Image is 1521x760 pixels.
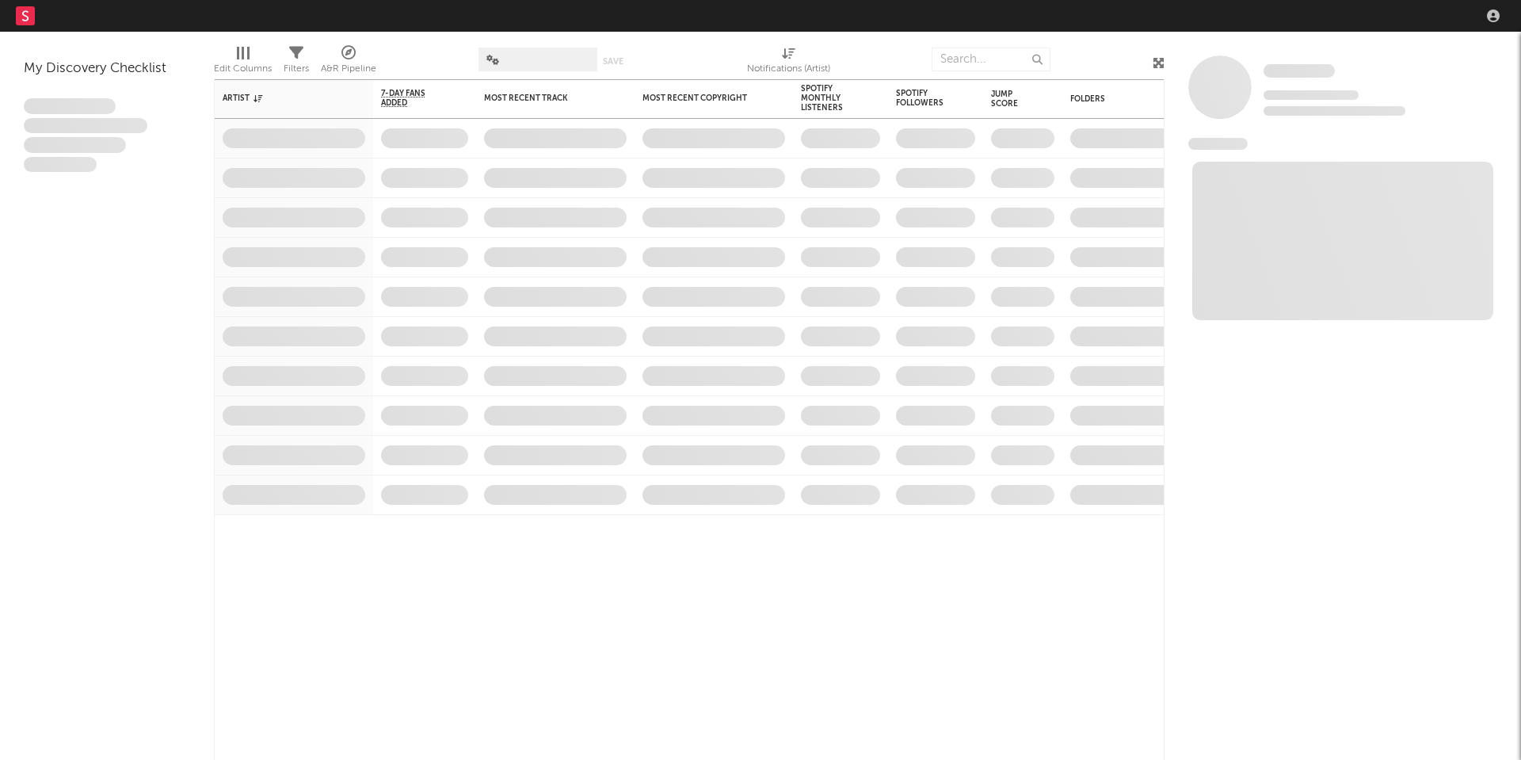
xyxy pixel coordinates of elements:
[1264,90,1359,100] span: Tracking Since: [DATE]
[932,48,1050,71] input: Search...
[603,57,623,66] button: Save
[321,59,376,78] div: A&R Pipeline
[747,40,830,86] div: Notifications (Artist)
[896,89,951,108] div: Spotify Followers
[381,89,444,108] span: 7-Day Fans Added
[1264,63,1335,79] a: Some Artist
[24,118,147,134] span: Integer aliquet in purus et
[284,40,309,86] div: Filters
[991,90,1031,109] div: Jump Score
[321,40,376,86] div: A&R Pipeline
[214,59,272,78] div: Edit Columns
[24,157,97,173] span: Aliquam viverra
[223,94,341,103] div: Artist
[24,137,126,153] span: Praesent ac interdum
[642,94,761,103] div: Most Recent Copyright
[1264,106,1405,116] span: 0 fans last week
[1188,138,1248,150] span: News Feed
[747,59,830,78] div: Notifications (Artist)
[214,40,272,86] div: Edit Columns
[284,59,309,78] div: Filters
[801,84,856,113] div: Spotify Monthly Listeners
[484,94,603,103] div: Most Recent Track
[1264,64,1335,78] span: Some Artist
[1070,94,1189,104] div: Folders
[24,59,190,78] div: My Discovery Checklist
[24,98,116,114] span: Lorem ipsum dolor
